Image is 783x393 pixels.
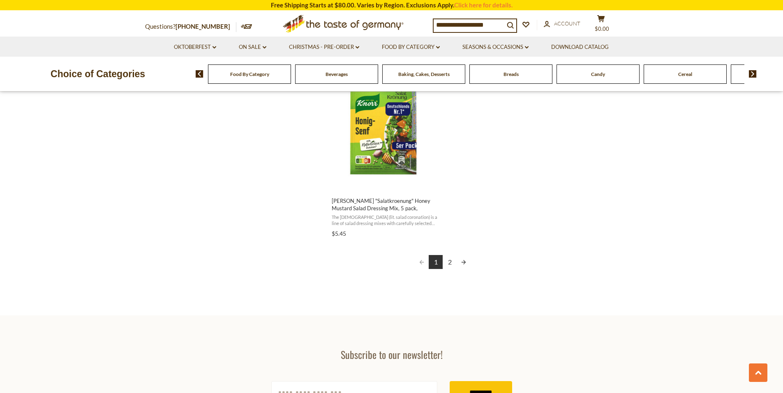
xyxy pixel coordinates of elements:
[145,21,236,32] p: Questions?
[326,71,348,77] a: Beverages
[504,71,519,77] a: Breads
[230,71,269,77] a: Food By Category
[330,75,439,184] img: Knorr Honey Mustard Salad Dressing
[443,255,457,269] a: 2
[239,43,266,52] a: On Sale
[398,71,450,77] a: Baking, Cakes, Desserts
[332,230,346,237] span: $5.45
[551,43,609,52] a: Download Catalog
[589,15,614,35] button: $0.00
[332,197,438,212] span: [PERSON_NAME] "Salatkroenung" Honey Mustard Salad Dressing Mix, 5 pack,
[176,23,230,30] a: [PHONE_NUMBER]
[196,70,203,78] img: previous arrow
[591,71,605,77] a: Candy
[332,255,554,270] div: Pagination
[332,214,438,227] span: The [DEMOGRAPHIC_DATA] (lit. salad coronation) is a line of salad dressing mixes with carefully s...
[174,43,216,52] a: Oktoberfest
[749,70,757,78] img: next arrow
[289,43,359,52] a: Christmas - PRE-ORDER
[330,68,439,240] a: Knorr
[429,255,443,269] a: 1
[544,19,580,28] a: Account
[457,255,471,269] a: Next page
[271,348,512,361] h3: Subscribe to our newsletter!
[462,43,529,52] a: Seasons & Occasions
[595,25,609,32] span: $0.00
[454,1,513,9] a: Click here for details.
[382,43,440,52] a: Food By Category
[678,71,692,77] a: Cereal
[554,20,580,27] span: Account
